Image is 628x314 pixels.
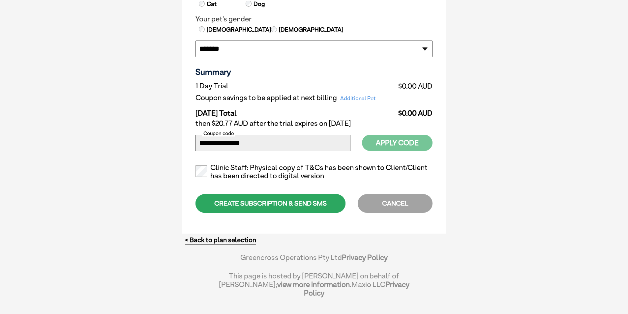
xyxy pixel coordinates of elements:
[195,165,207,177] input: Clinic Staff: Physical copy of T&Cs has been shown to Client/Client has been directed to digital ...
[362,135,433,151] button: Apply Code
[195,92,394,104] td: Coupon savings to be applied at next billing
[337,94,379,103] span: Additional Pet
[304,280,409,297] a: Privacy Policy
[195,15,433,23] legend: Your pet's gender
[195,67,433,77] h3: Summary
[342,253,388,262] a: Privacy Policy
[358,194,433,213] div: CANCEL
[219,253,409,268] div: Greencross Operations Pty Ltd
[195,194,345,213] div: CREATE SUBSCRIPTION & SEND SMS
[185,236,256,244] a: < Back to plan selection
[195,163,433,181] label: Clinic Staff: Physical copy of T&Cs has been shown to Client/Client has been directed to digital ...
[277,280,351,289] a: view more information.
[394,80,433,92] td: $0.00 AUD
[195,80,394,92] td: 1 Day Trial
[195,104,394,118] td: [DATE] Total
[195,118,433,129] td: then $20.77 AUD after the trial expires on [DATE]
[219,268,409,297] div: This page is hosted by [PERSON_NAME] on behalf of [PERSON_NAME]; Maxio LLC
[202,130,235,136] label: Coupon code
[394,104,433,118] td: $0.00 AUD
